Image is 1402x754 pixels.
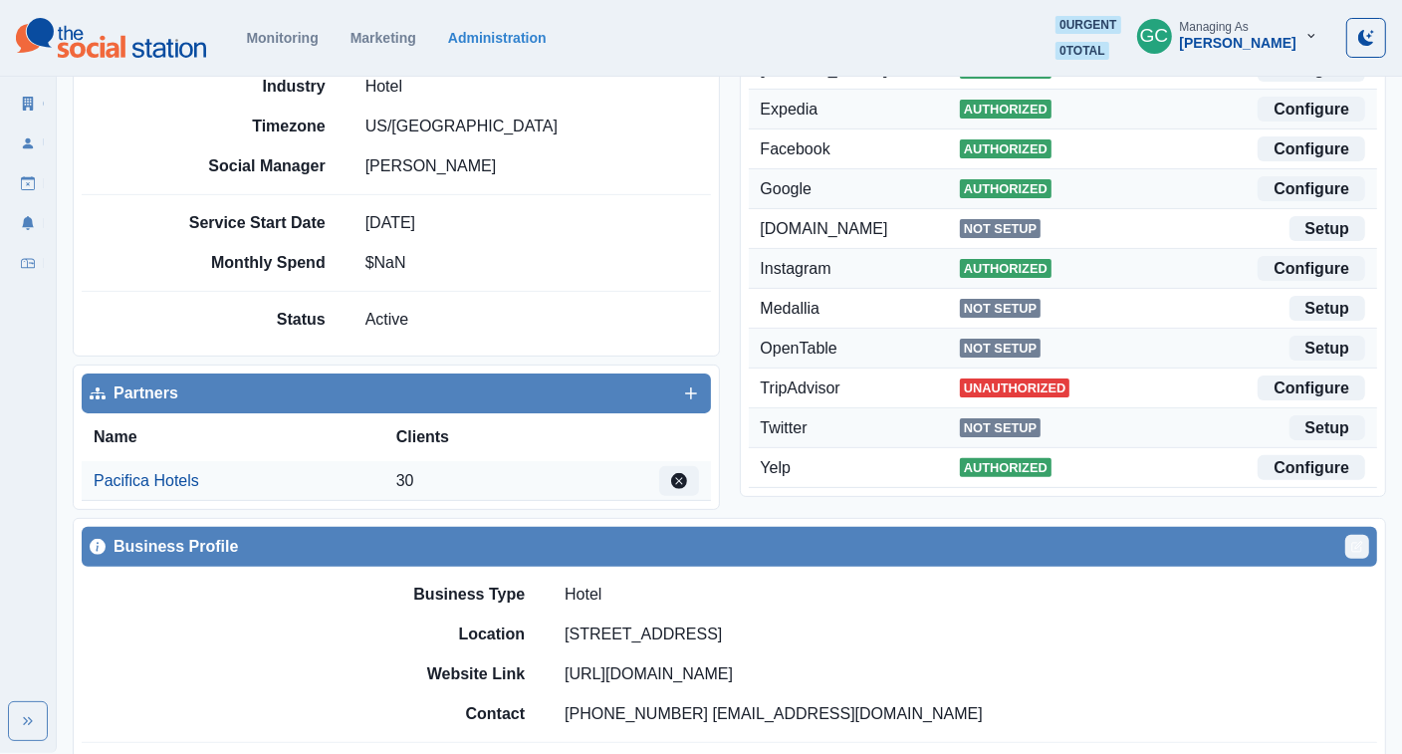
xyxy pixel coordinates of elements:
[16,18,206,58] img: logoTextSVG.62801f218bc96a9b266caa72a09eb111.svg
[1121,16,1334,56] button: Managing As[PERSON_NAME]
[679,381,703,405] button: Add
[396,469,659,493] div: 30
[246,30,318,46] a: Monitoring
[350,30,416,46] a: Marketing
[94,469,199,493] a: Pacifica Hotels
[176,156,326,175] h2: Social Manager
[1289,216,1365,241] a: Setup
[276,664,525,683] h2: Website Link
[1180,35,1296,52] div: [PERSON_NAME]
[1258,97,1365,122] a: Configure
[176,117,326,135] h2: Timezone
[565,583,601,607] p: Hotel
[1345,535,1369,559] button: Edit
[176,310,326,329] h2: Status
[960,219,1041,238] span: Not Setup
[12,207,44,239] a: Notifications
[960,378,1069,397] span: Unauthorized
[276,585,525,604] h2: Business Type
[276,625,525,643] h2: Location
[761,257,960,281] div: Instagram
[365,115,558,138] p: US/[GEOGRAPHIC_DATA]
[960,299,1041,318] span: Not Setup
[365,154,497,178] p: [PERSON_NAME]
[565,702,983,726] p: [PHONE_NUMBER] [EMAIL_ADDRESS][DOMAIN_NAME]
[1258,136,1365,161] a: Configure
[12,167,44,199] a: Draft Posts
[1140,12,1169,60] div: Gizelle Carlos
[1258,256,1365,281] a: Configure
[761,377,960,400] div: TripAdvisor
[1289,336,1365,361] a: Setup
[1180,20,1249,34] div: Managing As
[1346,18,1386,58] button: Toggle Mode
[176,253,326,272] h2: Monthly Spend
[12,247,44,279] a: Inbox
[960,418,1041,437] span: Not Setup
[276,704,525,723] h2: Contact
[176,77,326,96] h2: Industry
[448,30,547,46] a: Administration
[761,297,960,321] div: Medallia
[1258,176,1365,201] a: Configure
[761,98,960,122] div: Expedia
[1289,415,1365,440] a: Setup
[12,127,44,159] a: Users
[960,458,1051,477] span: Authorized
[761,137,960,161] div: Facebook
[761,337,960,361] div: OpenTable
[761,456,960,480] div: Yelp
[90,535,1369,559] div: Business Profile
[365,251,406,275] p: $ NaN
[365,308,409,332] p: Active
[565,662,733,686] p: [URL][DOMAIN_NAME]
[1258,376,1365,400] a: Configure
[1055,16,1120,34] span: 0 urgent
[565,623,722,646] p: [STREET_ADDRESS]
[396,425,548,449] div: Clients
[761,177,960,201] div: Google
[1258,455,1365,480] a: Configure
[659,466,699,496] button: Edit
[761,416,960,440] div: Twitter
[12,88,44,120] a: Clients
[960,179,1051,198] span: Authorized
[1055,42,1109,60] span: 0 total
[94,425,396,449] div: Name
[761,217,960,241] div: [DOMAIN_NAME]
[8,701,48,741] button: Expand
[90,381,703,405] div: Partners
[960,100,1051,119] span: Authorized
[1289,296,1365,321] a: Setup
[960,259,1051,278] span: Authorized
[960,139,1051,158] span: Authorized
[960,339,1041,358] span: Not Setup
[176,213,326,232] h2: Service Start Date
[365,75,402,99] p: Hotel
[365,211,415,235] p: [DATE]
